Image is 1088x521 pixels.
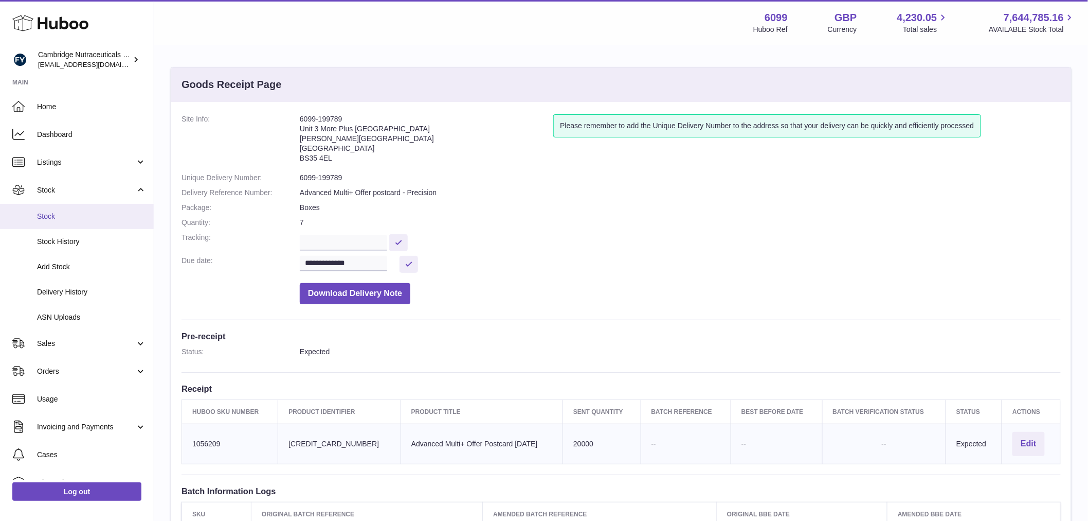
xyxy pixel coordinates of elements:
span: Stock [37,212,146,221]
span: AVAILABLE Stock Total [989,25,1076,34]
span: 4,230.05 [897,11,937,25]
dd: 7 [300,218,1061,228]
th: Actions [1002,400,1061,424]
div: -- [833,439,936,449]
dd: Advanced Multi+ Offer postcard - Precision [300,188,1061,198]
a: 4,230.05 Total sales [897,11,949,34]
dd: Boxes [300,203,1061,213]
div: Huboo Ref [753,25,788,34]
dt: Quantity: [182,218,300,228]
td: 20000 [563,424,641,464]
span: Delivery History [37,287,146,297]
dt: Delivery Reference Number: [182,188,300,198]
td: [CREDIT_CARD_NUMBER] [278,424,401,464]
span: Cases [37,450,146,460]
th: Batch Reference [641,400,731,424]
span: 7,644,785.16 [1004,11,1064,25]
span: Stock [37,185,135,195]
td: Advanced Multi+ Offer Postcard [DATE] [401,424,563,464]
dt: Unique Delivery Number: [182,173,300,183]
dt: Site Info: [182,114,300,168]
h3: Receipt [182,383,1061,394]
span: [EMAIL_ADDRESS][DOMAIN_NAME] [38,60,151,68]
dt: Status: [182,347,300,357]
th: Product title [401,400,563,424]
span: Stock History [37,237,146,247]
dt: Package: [182,203,300,213]
div: Cambridge Nutraceuticals Ltd [38,50,131,70]
td: Expected [946,424,1002,464]
button: Download Delivery Note [300,283,410,304]
dt: Tracking: [182,233,300,251]
td: -- [641,424,731,464]
strong: GBP [835,11,857,25]
address: 6099-199789 Unit 3 More Plus [GEOGRAPHIC_DATA] [PERSON_NAME][GEOGRAPHIC_DATA] [GEOGRAPHIC_DATA] B... [300,114,553,168]
span: ASN Uploads [37,312,146,322]
a: Log out [12,482,141,501]
h3: Batch Information Logs [182,485,1061,497]
span: Orders [37,367,135,376]
a: 7,644,785.16 AVAILABLE Stock Total [989,11,1076,34]
span: Listings [37,158,135,167]
th: Best Before Date [731,400,822,424]
dd: Expected [300,347,1061,357]
dt: Due date: [182,256,300,273]
th: Sent Quantity [563,400,641,424]
button: Edit [1012,432,1044,456]
strong: 6099 [765,11,788,25]
dd: 6099-199789 [300,173,1061,183]
span: Total sales [903,25,949,34]
span: Invoicing and Payments [37,422,135,432]
div: Please remember to add the Unique Delivery Number to the address so that your delivery can be qui... [553,114,981,137]
div: Currency [828,25,857,34]
th: Batch Verification Status [822,400,946,424]
span: Sales [37,339,135,349]
span: Usage [37,394,146,404]
th: Product Identifier [278,400,401,424]
span: Home [37,102,146,112]
td: -- [731,424,822,464]
td: 1056209 [182,424,278,464]
span: Add Stock [37,262,146,272]
th: Status [946,400,1002,424]
h3: Goods Receipt Page [182,78,282,92]
h3: Pre-receipt [182,331,1061,342]
span: Channels [37,478,146,488]
span: Dashboard [37,130,146,140]
img: huboo@camnutra.com [12,52,28,67]
th: Huboo SKU Number [182,400,278,424]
